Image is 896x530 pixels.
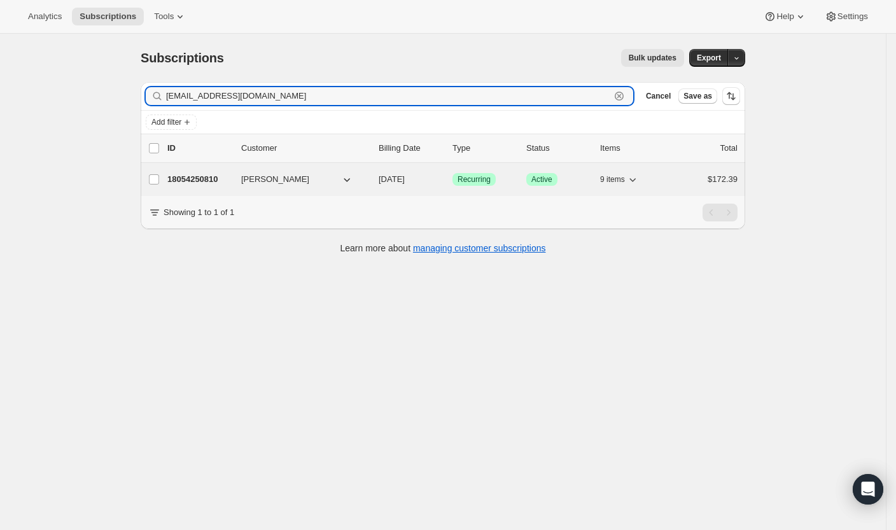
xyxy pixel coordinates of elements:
[697,53,721,63] span: Export
[167,142,231,155] p: ID
[413,243,546,253] a: managing customer subscriptions
[241,173,309,186] span: [PERSON_NAME]
[141,51,224,65] span: Subscriptions
[837,11,868,22] span: Settings
[146,8,194,25] button: Tools
[146,115,197,130] button: Add filter
[164,206,234,219] p: Showing 1 to 1 of 1
[531,174,552,185] span: Active
[28,11,62,22] span: Analytics
[458,174,491,185] span: Recurring
[379,142,442,155] p: Billing Date
[613,90,626,102] button: Clear
[689,49,729,67] button: Export
[641,88,676,104] button: Cancel
[20,8,69,25] button: Analytics
[629,53,676,63] span: Bulk updates
[166,87,610,105] input: Filter subscribers
[621,49,684,67] button: Bulk updates
[708,174,738,184] span: $172.39
[853,474,883,505] div: Open Intercom Messenger
[817,8,876,25] button: Settings
[526,142,590,155] p: Status
[703,204,738,221] nav: Pagination
[600,174,625,185] span: 9 items
[167,173,231,186] p: 18054250810
[600,142,664,155] div: Items
[683,91,712,101] span: Save as
[452,142,516,155] div: Type
[154,11,174,22] span: Tools
[756,8,814,25] button: Help
[678,88,717,104] button: Save as
[720,142,738,155] p: Total
[241,142,368,155] p: Customer
[151,117,181,127] span: Add filter
[234,169,361,190] button: [PERSON_NAME]
[600,171,639,188] button: 9 items
[379,174,405,184] span: [DATE]
[80,11,136,22] span: Subscriptions
[167,142,738,155] div: IDCustomerBilling DateTypeStatusItemsTotal
[340,242,546,255] p: Learn more about
[722,87,740,105] button: Sort the results
[72,8,144,25] button: Subscriptions
[167,171,738,188] div: 18054250810[PERSON_NAME][DATE]SuccessRecurringSuccessActive9 items$172.39
[646,91,671,101] span: Cancel
[776,11,794,22] span: Help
